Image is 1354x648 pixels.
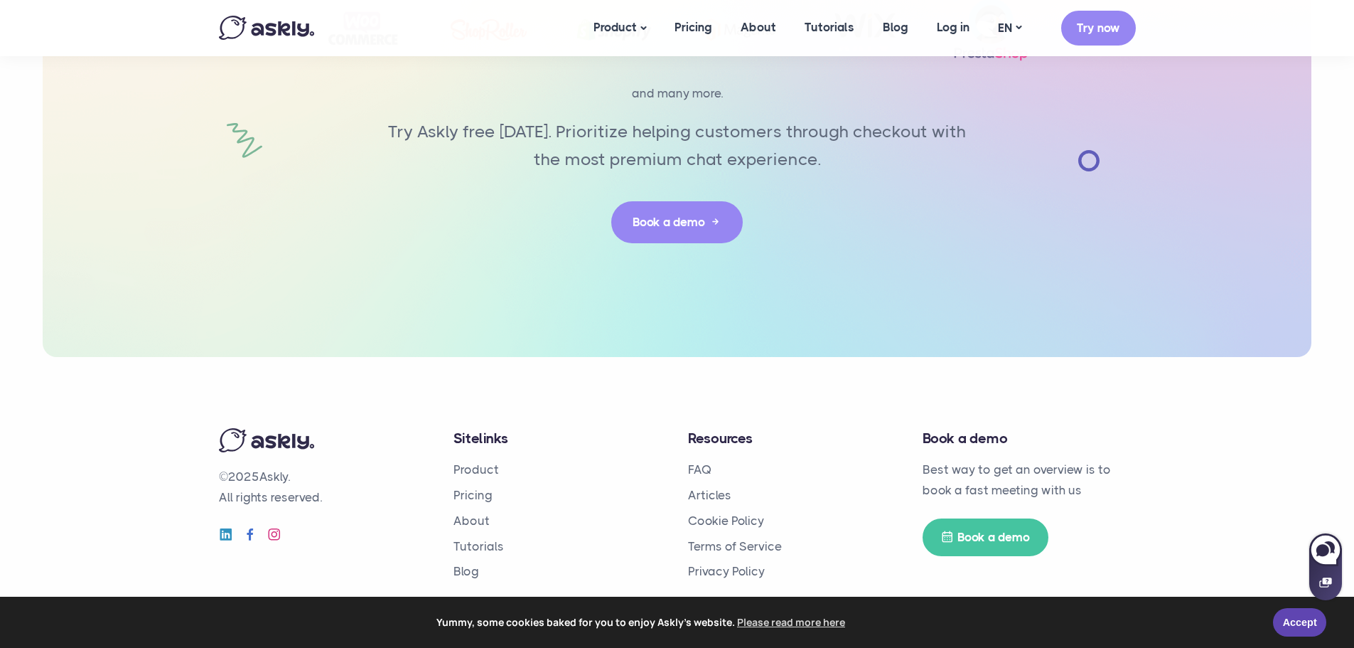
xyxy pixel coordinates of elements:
a: Terms of Service [688,539,782,553]
a: Pricing [453,488,493,502]
a: Accept [1273,608,1326,637]
a: Articles [688,488,731,502]
a: FAQ [688,462,711,477]
p: © Askly. All rights reserved. [219,467,432,508]
a: Tutorials [453,539,504,553]
a: Book a demo [923,519,1048,556]
p: Try Askly free [DATE]. Prioritize helping customers through checkout with the most premium chat e... [375,118,979,173]
span: 2025 [228,469,259,484]
img: Askly logo [219,428,314,452]
a: Privacy Policy [688,564,765,578]
p: Best way to get an overview is to book a fast meeting with us [923,460,1136,501]
p: and many more. [297,83,1058,104]
a: Cookie Policy [688,514,764,528]
span: Yummy, some cookies baked for you to enjoy Askly's website. [21,612,1263,633]
img: Askly [219,16,314,40]
a: Book a demo [611,201,743,243]
a: learn more about cookies [735,612,847,633]
a: EN [984,18,1036,38]
h4: Resources [688,428,901,449]
iframe: Askly chat [1308,531,1343,602]
h4: Sitelinks [453,428,667,449]
a: Try now [1061,11,1136,46]
a: About [453,514,490,528]
a: Blog [453,564,479,578]
a: Product [453,462,499,477]
h4: Book a demo [923,428,1136,449]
